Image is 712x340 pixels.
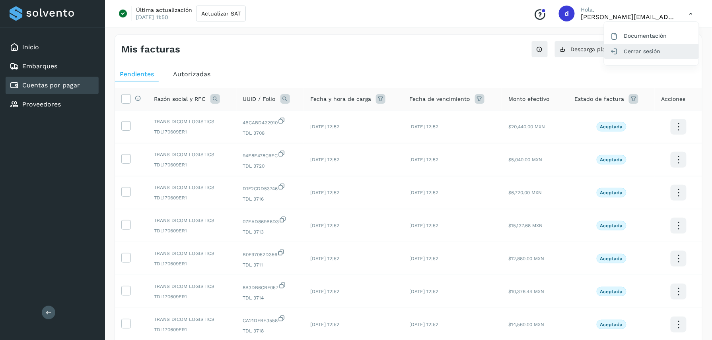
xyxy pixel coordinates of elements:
[604,44,699,59] div: Cerrar sesión
[6,77,99,94] div: Cuentas por pagar
[22,43,39,51] a: Inicio
[22,62,57,70] a: Embarques
[6,39,99,56] div: Inicio
[22,81,80,89] a: Cuentas por pagar
[22,100,61,108] a: Proveedores
[604,28,699,43] div: Documentación
[6,58,99,75] div: Embarques
[6,96,99,113] div: Proveedores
